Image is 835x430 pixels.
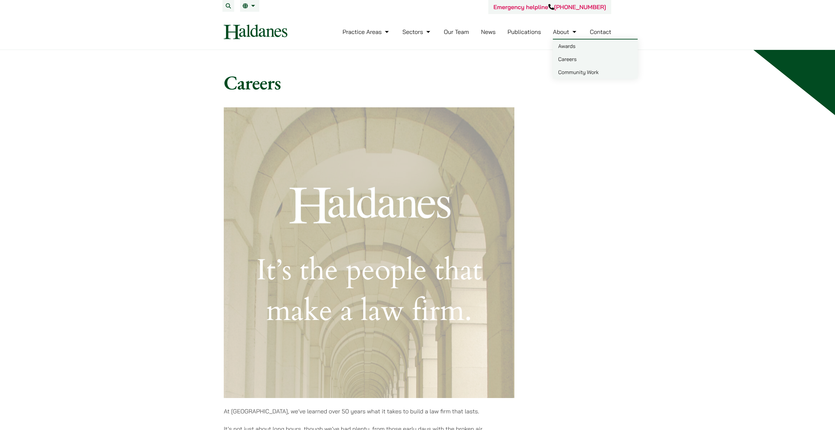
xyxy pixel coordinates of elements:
[243,3,257,8] a: EN
[402,28,432,36] a: Sectors
[553,28,578,36] a: About
[553,53,638,66] a: Careers
[508,28,541,36] a: Publications
[590,28,611,36] a: Contact
[342,28,390,36] a: Practice Areas
[553,66,638,79] a: Community Work
[493,3,606,11] a: Emergency helpline[PHONE_NUMBER]
[444,28,469,36] a: Our Team
[224,407,514,416] p: At [GEOGRAPHIC_DATA], we’ve learned over 50 years what it takes to build a law firm that lasts.
[481,28,496,36] a: News
[224,71,611,94] h1: Careers
[224,107,514,398] img: Banner with text: Haldanes, It’s the people that make a law firm
[224,24,287,39] img: Logo of Haldanes
[553,39,638,53] a: Awards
